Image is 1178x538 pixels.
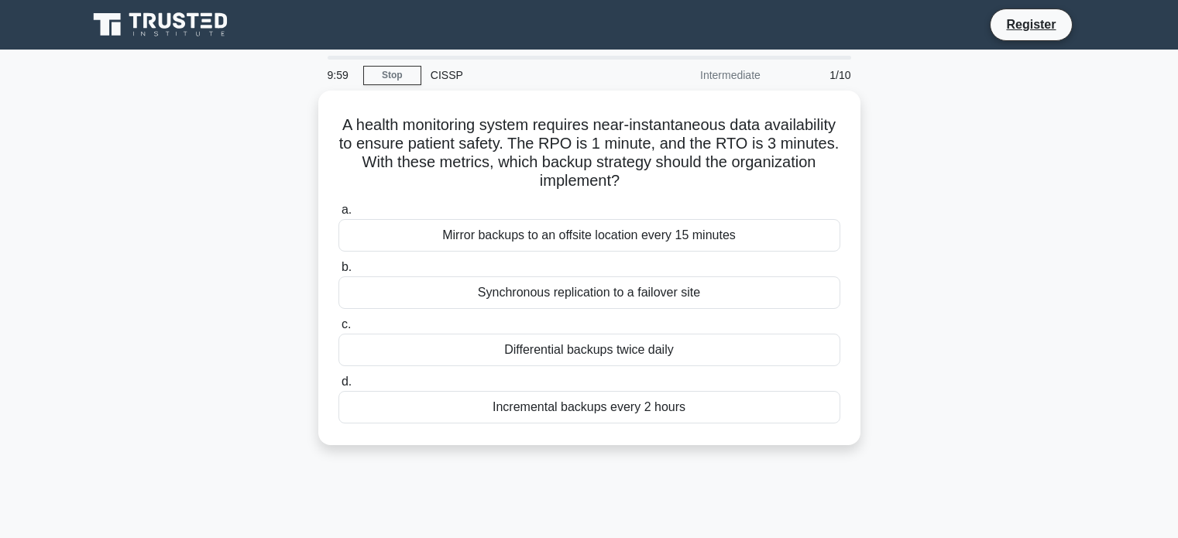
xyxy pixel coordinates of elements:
span: d. [342,375,352,388]
span: a. [342,203,352,216]
div: 9:59 [318,60,363,91]
a: Stop [363,66,421,85]
a: Register [997,15,1065,34]
div: Incremental backups every 2 hours [338,391,840,423]
div: Intermediate [634,60,770,91]
div: 1/10 [770,60,860,91]
span: b. [342,260,352,273]
div: Mirror backups to an offsite location every 15 minutes [338,219,840,252]
div: Differential backups twice daily [338,334,840,366]
div: Synchronous replication to a failover site [338,276,840,309]
h5: A health monitoring system requires near-instantaneous data availability to ensure patient safety... [337,115,842,191]
span: c. [342,317,351,331]
div: CISSP [421,60,634,91]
